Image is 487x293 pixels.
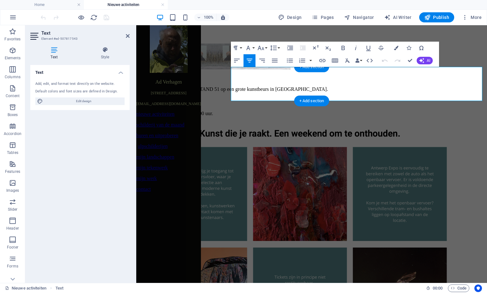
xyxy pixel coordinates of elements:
span: AI Writer [384,14,412,21]
button: Special Characters [415,42,427,54]
p: Op 11 en [DATE] sta ik met STAND 51 op een grote kunstbeurs in [GEOGRAPHIC_DATA]. [3,61,348,67]
button: Click here to leave preview mode and continue editing [77,14,85,21]
span: Edit design [45,97,123,105]
button: Align Justify [269,54,281,67]
button: AI Writer [382,12,414,22]
div: Default colors and font sizes are defined in Design. [35,89,125,94]
button: Colors [390,42,402,54]
h3: Element #ed-507817543 [41,36,117,42]
i: On resize automatically adjust zoom level to fit chosen device. [220,15,226,20]
span: More [462,14,482,21]
h4: Nieuwe activiteiten [84,1,168,8]
button: Data Bindings [354,54,363,67]
p: Header [6,226,19,231]
button: Align Right [256,54,268,67]
h6: Session time [426,284,443,292]
button: Subscript [322,42,334,54]
button: Pages [309,12,336,22]
nav: breadcrumb [56,284,63,292]
span: Navigator [344,14,374,21]
button: Icons [403,42,415,54]
button: Publish [419,12,454,22]
button: HTML [364,54,376,67]
p: Favorites [4,37,21,42]
span: : [437,286,438,290]
p: geopend van 11.00 uur tot 17.00 uur. [3,85,348,91]
div: + Add section [294,62,329,72]
button: Insert Link [316,54,328,67]
button: Ordered List [308,54,313,67]
button: Redo (⌘⇧Z) [391,54,403,67]
span: Code [451,284,466,292]
span: Design [278,14,302,21]
p: Accordion [4,131,21,136]
div: Design (Ctrl+Alt+Y) [276,12,304,22]
h4: Style [80,47,130,60]
button: Navigator [342,12,377,22]
button: Paragraph Format [231,42,243,54]
button: Code [448,284,469,292]
button: Design [276,12,304,22]
button: Font Family [243,42,255,54]
span: Pages [312,14,334,21]
button: Underline (⌘U) [362,42,374,54]
p: Content [6,93,20,98]
button: 100% [194,14,217,21]
span: 00 00 [433,284,443,292]
h6: 100% [204,14,214,21]
span: Publish [424,14,449,21]
button: Strikethrough [375,42,387,54]
button: Increase Indent [284,42,296,54]
h4: Text [30,65,130,76]
h4: Text [30,47,80,60]
button: AI [417,57,433,64]
button: Font Size [256,42,268,54]
p: Tables [7,150,18,155]
button: Edit design [35,97,125,105]
h2: Text [41,30,130,36]
button: Usercentrics [474,284,482,292]
span: Click to select. Double-click to edit [56,284,63,292]
button: Unordered List [284,54,296,67]
button: Ordered List [296,54,308,67]
button: Superscript [309,42,321,54]
p: Slider [8,207,18,212]
div: + Add section [294,96,329,106]
p: Boxes [8,112,18,117]
p: Elements [5,56,21,61]
button: Clear Formatting [342,54,354,67]
span: AI [427,59,430,62]
p: Footer [7,245,18,250]
div: Add, edit, and format text directly on the website. [35,81,125,87]
a: Click to cancel selection. Double-click to open Pages [5,284,46,292]
button: Align Left [231,54,243,67]
button: Align Center [243,54,255,67]
button: Undo (⌘Z) [379,54,391,67]
button: More [459,12,484,22]
button: Decrease Indent [297,42,309,54]
p: Forms [7,264,18,269]
button: Italic (⌘I) [350,42,362,54]
button: Insert Table [329,54,341,67]
button: Bold (⌘B) [337,42,349,54]
p: Images [6,188,19,193]
button: Confirm (⌘+⏎) [404,54,416,67]
i: Reload page [90,14,97,21]
button: reload [90,14,97,21]
p: Features [5,169,20,174]
p: Columns [5,74,21,79]
button: Line Height [269,42,281,54]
